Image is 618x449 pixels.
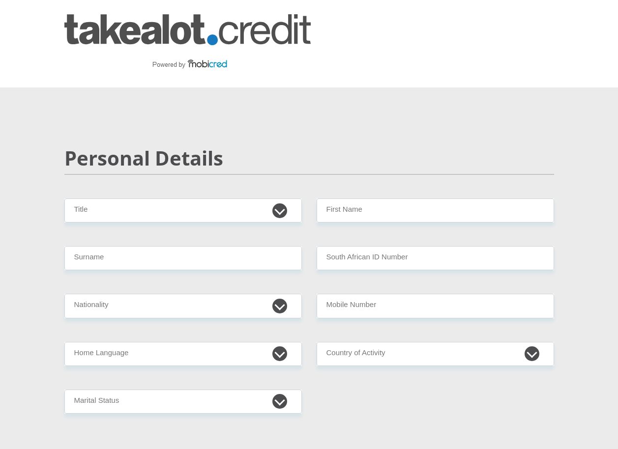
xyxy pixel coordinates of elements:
h2: Personal Details [64,146,554,170]
img: takealot_credit logo [64,14,311,73]
input: First Name [317,198,554,223]
input: ID Number [317,246,554,270]
input: Surname [64,246,302,270]
input: Contact Number [317,294,554,318]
